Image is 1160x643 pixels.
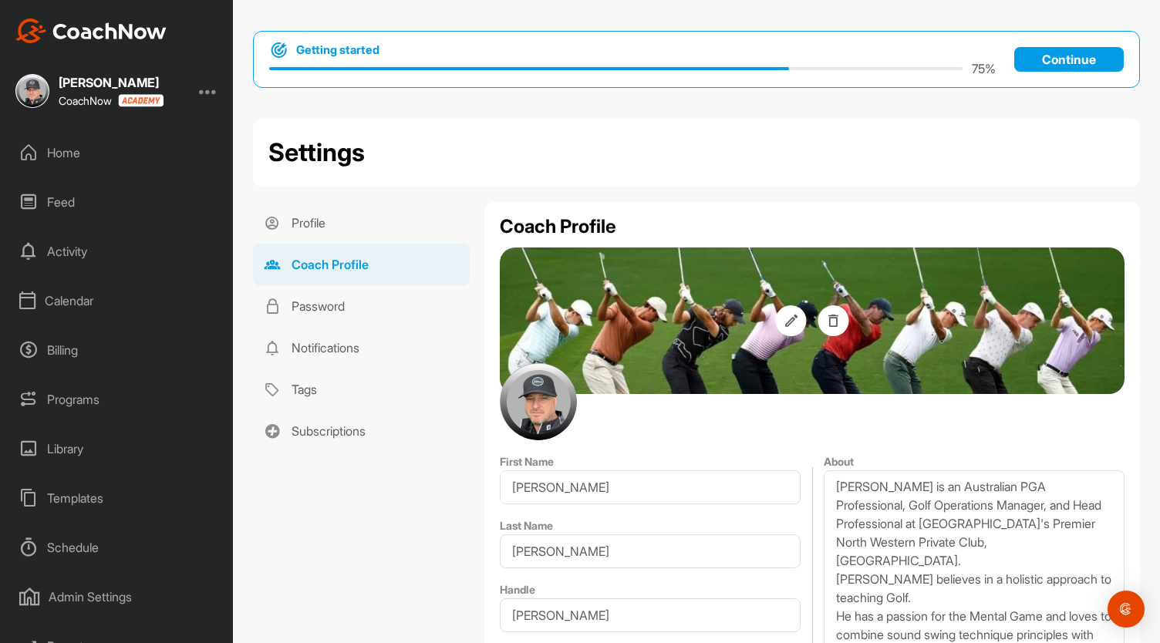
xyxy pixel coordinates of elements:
a: Notifications [253,327,470,369]
a: Profile [253,202,470,244]
label: Handle [500,583,535,596]
div: Open Intercom Messenger [1108,591,1145,628]
div: Schedule [8,528,226,567]
div: CoachNow [59,94,164,107]
label: Last Name [500,519,553,532]
div: Feed [8,183,226,221]
h2: Coach Profile [500,217,1125,236]
div: Library [8,429,226,468]
img: CoachNow acadmey [118,94,164,107]
div: Admin Settings [8,577,226,616]
img: cover [500,247,1125,394]
div: Programs [8,380,226,419]
div: Billing [8,331,226,369]
label: First Name [500,455,554,468]
div: Activity [8,232,226,271]
h2: Settings [268,134,365,171]
div: Templates [8,479,226,517]
a: Coach Profile [253,244,470,285]
div: Home [8,133,226,172]
div: Calendar [8,281,226,320]
a: Tags [253,369,470,410]
a: Continue [1014,47,1124,72]
div: [PERSON_NAME] [59,76,164,89]
img: CoachNow [15,19,167,43]
img: square_f2109c5da805aa40e4ee99bb4ea9a7b5.jpg [500,363,577,440]
a: Password [253,285,470,327]
img: square_f2109c5da805aa40e4ee99bb4ea9a7b5.jpg [15,74,49,108]
label: About [824,455,854,468]
input: First Name [500,470,801,504]
a: Subscriptions [253,410,470,452]
input: Last Name [500,534,801,568]
input: Handle [500,598,801,632]
h1: Getting started [296,42,379,59]
p: 75 % [972,59,996,78]
img: bullseye [269,41,288,59]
